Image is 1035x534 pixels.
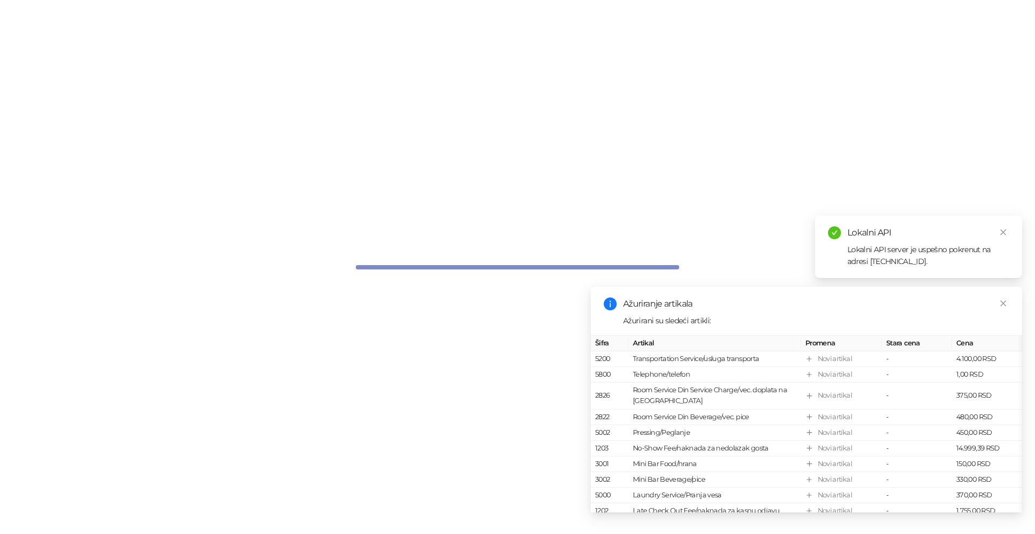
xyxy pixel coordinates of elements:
span: close [999,300,1007,307]
td: 370,00 RSD [952,488,1022,503]
div: Ažuriranje artikala [623,297,1009,310]
div: Lokalni API [847,226,1009,239]
td: No-Show Fee/naknada za nedolazak gosta [629,441,801,456]
div: Novi artikal [818,390,852,401]
td: Mini Bar Beverage/pice [629,472,801,488]
td: Telephone/telefon [629,367,801,383]
td: - [882,383,952,409]
td: 5200 [591,351,629,367]
div: Ažurirani su sledeći artikli: [623,315,1009,327]
td: 330,00 RSD [952,472,1022,488]
td: Mini Bar Food/hrana [629,456,801,472]
td: - [882,351,952,367]
td: Laundry Service/Pranja vesa [629,488,801,503]
td: 480,00 RSD [952,409,1022,425]
a: Close [997,226,1009,238]
th: Šifra [591,336,629,351]
td: 150,00 RSD [952,456,1022,472]
td: 1202 [591,503,629,519]
th: Artikal [629,336,801,351]
td: 5000 [591,488,629,503]
td: Room Service Din Beverage/vec. pice [629,409,801,425]
td: 375,00 RSD [952,383,1022,409]
div: Novi artikal [818,505,852,516]
td: 3002 [591,472,629,488]
div: Novi artikal [818,369,852,380]
th: Promena [801,336,882,351]
div: Novi artikal [818,353,852,364]
td: - [882,409,952,425]
span: close [999,228,1007,236]
td: - [882,456,952,472]
div: Novi artikal [818,459,852,469]
td: 450,00 RSD [952,425,1022,441]
td: Late Check Out Fee/naknada za kasnu odjavu [629,503,801,519]
td: 2826 [591,383,629,409]
th: Stara cena [882,336,952,351]
div: Novi artikal [818,490,852,501]
td: Transportation Service/usluga transporta [629,351,801,367]
td: - [882,503,952,519]
span: info-circle [604,297,617,310]
a: Close [997,297,1009,309]
td: - [882,472,952,488]
div: Novi artikal [818,427,852,438]
td: Room Service Din Service Charge/vec. doplata na [GEOGRAPHIC_DATA] [629,383,801,409]
td: - [882,367,952,383]
td: 2822 [591,409,629,425]
td: 1.755,00 RSD [952,503,1022,519]
td: 5800 [591,367,629,383]
div: Novi artikal [818,411,852,422]
th: Cena [952,336,1022,351]
span: check-circle [828,226,841,239]
td: 4.100,00 RSD [952,351,1022,367]
div: Novi artikal [818,474,852,485]
td: 5002 [591,425,629,441]
td: Pressing/Peglanje [629,425,801,441]
div: Lokalni API server je uspešno pokrenut na adresi [TECHNICAL_ID]. [847,244,1009,267]
td: 1,00 RSD [952,367,1022,383]
td: 3001 [591,456,629,472]
td: - [882,488,952,503]
td: 14.999,39 RSD [952,441,1022,456]
td: 1203 [591,441,629,456]
td: - [882,441,952,456]
td: - [882,425,952,441]
div: Novi artikal [818,443,852,454]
